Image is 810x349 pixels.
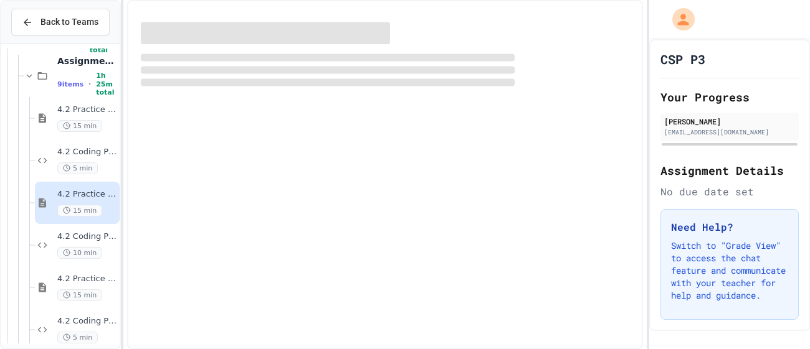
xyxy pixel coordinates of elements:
[57,120,102,132] span: 15 min
[664,128,795,137] div: [EMAIL_ADDRESS][DOMAIN_NAME]
[57,316,117,327] span: 4.2 Coding Practice #3
[40,16,98,29] span: Back to Teams
[57,162,98,174] span: 5 min
[671,220,788,235] h3: Need Help?
[660,50,705,68] h1: CSP P3
[57,274,117,284] span: 4.2 Practice #3
[671,240,788,302] p: Switch to "Grade View" to access the chat feature and communicate with your teacher for help and ...
[11,9,110,35] button: Back to Teams
[660,184,799,199] div: No due date set
[96,72,117,96] span: 1h 25m total
[57,247,102,259] span: 10 min
[57,55,117,67] span: Assignments
[660,162,799,179] h2: Assignment Details
[57,289,102,301] span: 15 min
[57,147,117,157] span: 4.2 Coding Practice #2
[57,332,98,343] span: 5 min
[57,231,117,242] span: 4.2 Coding Practice #2
[57,189,117,200] span: 4.2 Practice #2
[664,116,795,127] div: [PERSON_NAME]
[57,80,83,88] span: 9 items
[88,79,91,89] span: •
[660,88,799,106] h2: Your Progress
[659,5,698,34] div: My Account
[57,205,102,216] span: 15 min
[57,105,117,115] span: 4.2 Practice #1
